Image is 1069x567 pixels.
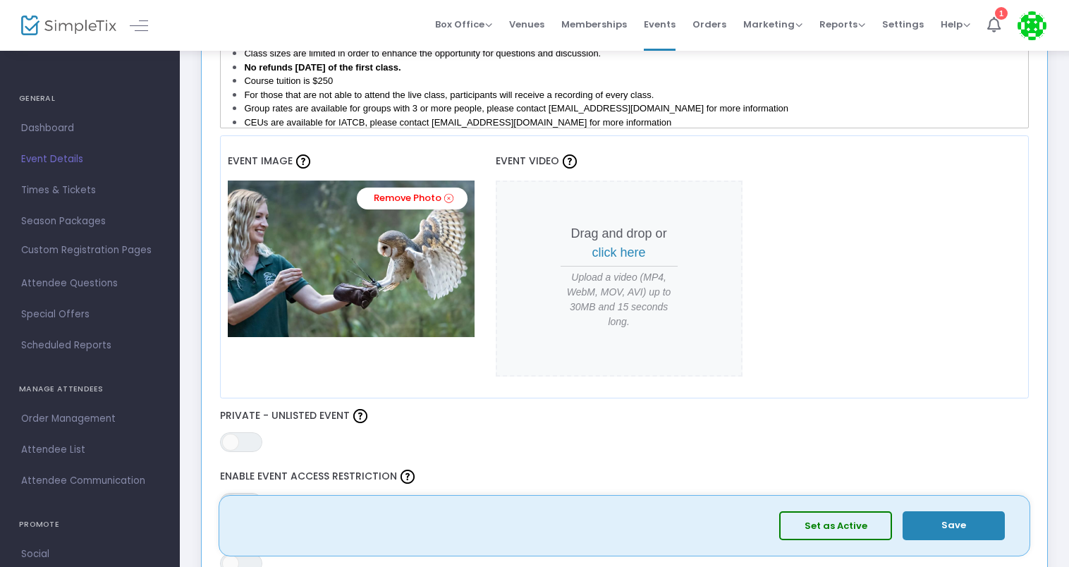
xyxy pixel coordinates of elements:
span: Event Image [228,154,293,168]
span: Help [941,18,970,31]
a: Remove Photo [357,188,468,209]
span: Social [21,545,159,563]
span: Attendee Communication [21,472,159,490]
span: Attendee Questions [21,274,159,293]
div: 1 [995,7,1008,20]
span: Class sizes are limited in order to enhance the opportunity for questions and discussion. [244,48,601,59]
label: Private - Unlisted Event [220,406,1030,427]
span: CEUs are available for IATCB, please contact [EMAIL_ADDRESS][DOMAIN_NAME] for more information [244,117,671,128]
span: Event Details [21,150,159,169]
img: question-mark [563,154,577,169]
span: Course tuition is $250 [244,75,333,86]
span: Memberships [561,6,627,42]
span: Times & Tickets [21,181,159,200]
span: Events [644,6,676,42]
span: Upload a video (MP4, WebM, MOV, AVI) up to 30MB and 15 seconds long. [561,270,678,329]
span: Dashboard [21,119,159,138]
label: Enable Event Access Restriction [220,466,1030,487]
h4: GENERAL [19,85,161,113]
button: Set as Active [779,511,892,540]
span: Special Offers [21,305,159,324]
span: Order Management [21,410,159,428]
button: Save [903,511,1005,540]
img: question-mark [296,154,310,169]
span: Event Video [496,154,559,168]
span: Orders [692,6,726,42]
img: question-mark [401,470,415,484]
span: Group rates are available for groups with 3 or more people, please contact [EMAIL_ADDRESS][DOMAIN... [244,103,788,114]
span: Custom Registration Pages [21,243,152,257]
span: click here [592,245,646,260]
img: 6381710055005209586380845913511848196377978154524162122616580010155436125448318956825999966086723... [228,181,475,337]
h4: MANAGE ATTENDEES [19,375,161,403]
span: Marketing [743,18,802,31]
span: Venues [509,6,544,42]
h4: PROMOTE [19,511,161,539]
img: question-mark [353,409,367,423]
strong: No refunds [DATE] of the first class. [244,62,401,73]
span: Season Packages [21,212,159,231]
span: Box Office [435,18,492,31]
span: Settings [882,6,924,42]
span: Attendee List [21,441,159,459]
span: For those that are not able to attend the live class, participants will receive a recording of ev... [244,90,654,100]
span: Reports [819,18,865,31]
p: Drag and drop or [561,224,678,262]
span: Scheduled Reports [21,336,159,355]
